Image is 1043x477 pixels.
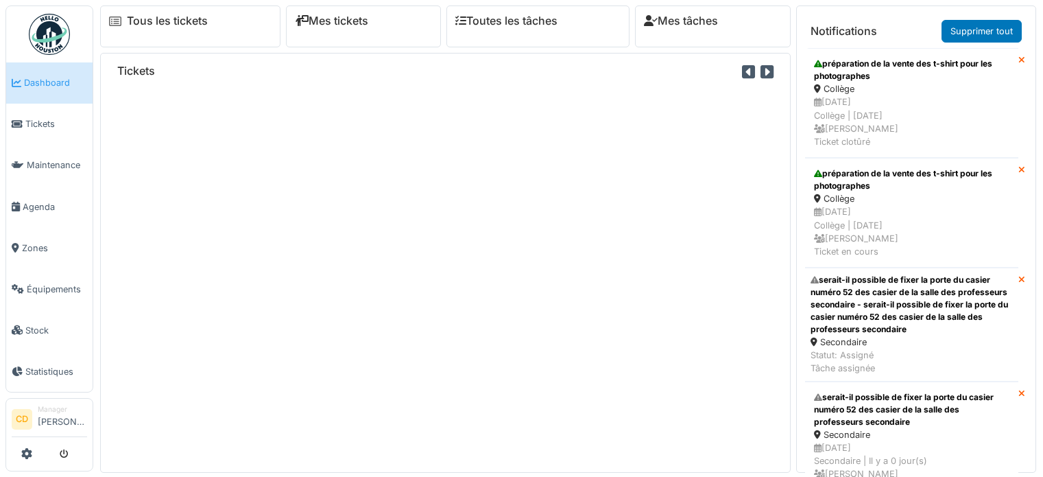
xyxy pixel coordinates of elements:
[6,186,93,227] a: Agenda
[22,242,87,255] span: Zones
[455,14,558,27] a: Toutes les tâches
[6,268,93,310] a: Équipements
[23,200,87,213] span: Agenda
[25,324,87,337] span: Stock
[27,159,87,172] span: Maintenance
[814,391,1009,428] div: serait-il possible de fixer la porte du casier numéro 52 des casier de la salle des professeurs s...
[814,167,1009,192] div: préparation de la vente des t-shirt pour les photographes
[24,76,87,89] span: Dashboard
[805,158,1018,268] a: préparation de la vente des t-shirt pour les photographes Collège [DATE]Collège | [DATE] [PERSON_...
[6,227,93,268] a: Zones
[25,117,87,130] span: Tickets
[27,283,87,296] span: Équipements
[127,14,208,27] a: Tous les tickets
[644,14,718,27] a: Mes tâches
[814,192,1009,205] div: Collège
[814,205,1009,258] div: [DATE] Collège | [DATE] [PERSON_NAME] Ticket en cours
[117,65,155,78] h6: Tickets
[6,351,93,392] a: Statistiques
[25,365,87,378] span: Statistiques
[38,404,87,434] li: [PERSON_NAME]
[6,310,93,351] a: Stock
[811,336,1013,349] div: Secondaire
[814,428,1009,441] div: Secondaire
[811,349,1013,375] div: Statut: Assigné Tâche assignée
[29,14,70,55] img: Badge_color-CXgf-gQk.svg
[6,62,93,104] a: Dashboard
[6,104,93,145] a: Tickets
[6,145,93,186] a: Maintenance
[814,82,1009,95] div: Collège
[814,58,1009,82] div: préparation de la vente des t-shirt pour les photographes
[942,20,1022,43] a: Supprimer tout
[805,48,1018,158] a: préparation de la vente des t-shirt pour les photographes Collège [DATE]Collège | [DATE] [PERSON_...
[811,25,877,38] h6: Notifications
[811,274,1013,336] div: serait-il possible de fixer la porte du casier numéro 52 des casier de la salle des professeurs s...
[805,268,1018,382] a: serait-il possible de fixer la porte du casier numéro 52 des casier de la salle des professeurs s...
[814,95,1009,148] div: [DATE] Collège | [DATE] [PERSON_NAME] Ticket clotûré
[12,404,87,437] a: CD Manager[PERSON_NAME]
[12,409,32,430] li: CD
[38,404,87,415] div: Manager
[295,14,368,27] a: Mes tickets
